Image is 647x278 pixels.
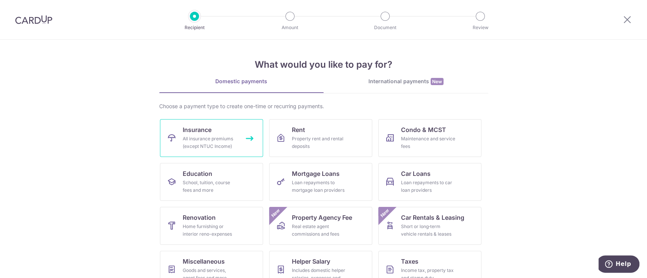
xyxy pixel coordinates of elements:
[292,169,340,178] span: Mortgage Loans
[269,163,372,201] a: Mortgage LoansLoan repayments to mortgage loan providers
[183,223,237,238] div: Home furnishing or interior reno-expenses
[292,179,346,194] div: Loan repayments to mortgage loan providers
[401,125,446,134] span: Condo & MCST
[378,207,391,219] span: New
[292,223,346,238] div: Real estate agent commissions and fees
[357,24,413,31] p: Document
[159,103,488,110] div: Choose a payment type to create one-time or recurring payments.
[292,135,346,150] div: Property rent and rental deposits
[183,179,237,194] div: School, tuition, course fees and more
[183,257,225,266] span: Miscellaneous
[292,257,330,266] span: Helper Salary
[15,15,52,24] img: CardUp
[292,213,352,222] span: Property Agency Fee
[262,24,318,31] p: Amount
[166,24,222,31] p: Recipient
[160,207,263,245] a: RenovationHome furnishing or interior reno-expenses
[431,78,443,85] span: New
[292,125,305,134] span: Rent
[183,213,216,222] span: Renovation
[183,169,212,178] span: Education
[401,257,418,266] span: Taxes
[269,207,372,245] a: Property Agency FeeReal estate agent commissions and feesNew
[160,119,263,157] a: InsuranceAll insurance premiums (except NTUC Income)
[269,207,282,219] span: New
[183,125,211,134] span: Insurance
[598,255,639,274] iframe: Opens a widget where you can find more information
[159,58,488,71] h4: What would you like to pay for?
[452,24,508,31] p: Review
[269,119,372,157] a: RentProperty rent and rental deposits
[378,207,481,245] a: Car Rentals & LeasingShort or long‑term vehicle rentals & leasesNew
[159,78,324,85] div: Domestic payments
[401,135,456,150] div: Maintenance and service fees
[378,163,481,201] a: Car LoansLoan repayments to car loan providers
[401,223,456,238] div: Short or long‑term vehicle rentals & leases
[183,135,237,150] div: All insurance premiums (except NTUC Income)
[401,169,431,178] span: Car Loans
[160,163,263,201] a: EducationSchool, tuition, course fees and more
[378,119,481,157] a: Condo & MCSTMaintenance and service fees
[324,78,488,85] div: International payments
[401,213,464,222] span: Car Rentals & Leasing
[401,179,456,194] div: Loan repayments to car loan providers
